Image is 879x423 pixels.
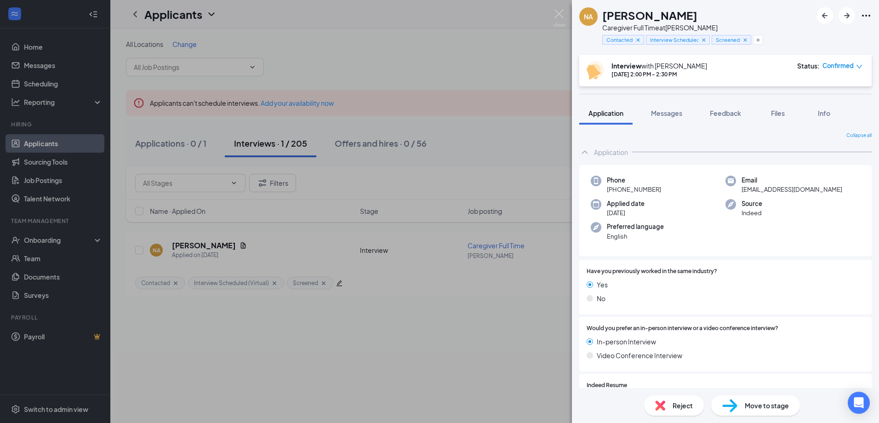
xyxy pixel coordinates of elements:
h1: [PERSON_NAME] [602,7,697,23]
span: Messages [651,109,682,117]
svg: ChevronUp [579,147,590,158]
span: Video Conference Interview [597,350,682,360]
span: Confirmed [822,61,854,70]
span: Info [818,109,830,117]
span: In-person Interview [597,337,656,347]
div: Open Intercom Messenger [848,392,870,414]
div: Caregiver Full Time at [PERSON_NAME] [602,23,751,32]
span: Email [742,176,842,185]
span: Source [742,199,762,208]
span: Indeed Resume [587,381,627,390]
svg: Plus [755,37,761,43]
span: down [856,63,862,70]
span: English [607,232,664,241]
button: ArrowLeftNew [816,7,833,24]
span: Preferred language [607,222,664,231]
div: Application [594,148,628,157]
svg: Cross [701,37,707,43]
span: Files [771,109,785,117]
div: [DATE] 2:00 PM - 2:30 PM [611,70,707,78]
span: Application [588,109,623,117]
button: Plus [753,35,763,45]
div: Status : [797,61,820,70]
svg: Cross [742,37,748,43]
svg: Cross [635,37,641,43]
span: Phone [607,176,661,185]
span: [EMAIL_ADDRESS][DOMAIN_NAME] [742,185,842,194]
span: [PHONE_NUMBER] [607,185,661,194]
span: Screened [716,36,740,44]
div: with [PERSON_NAME] [611,61,707,70]
span: No [597,293,605,303]
span: Reject [673,400,693,411]
span: Feedback [710,109,741,117]
span: Have you previously worked in the same industry? [587,267,717,276]
span: Collapse all [846,132,872,139]
div: NA [584,12,593,21]
button: ArrowRight [839,7,855,24]
span: Contacted [606,36,633,44]
span: Indeed [742,208,762,217]
span: Interview Scheduled (Virtual) [650,36,698,44]
span: Yes [597,280,608,290]
span: Would you prefer an in-person interview or a video conference interview? [587,324,778,333]
svg: ArrowLeftNew [819,10,830,21]
svg: ArrowRight [841,10,852,21]
span: [DATE] [607,208,645,217]
svg: Ellipses [861,10,872,21]
b: Interview [611,62,641,70]
span: Move to stage [745,400,789,411]
span: Applied date [607,199,645,208]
